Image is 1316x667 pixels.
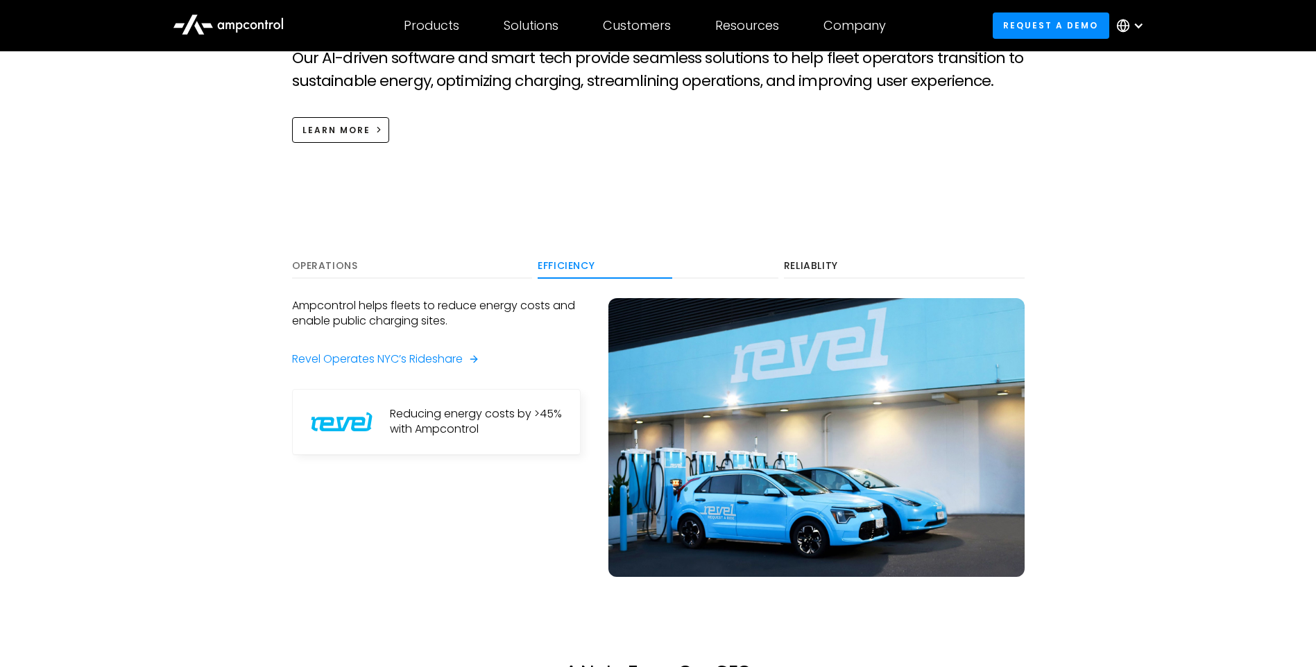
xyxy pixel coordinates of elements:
[715,18,779,33] div: Resources
[791,49,801,67] span: h
[734,72,743,90] span: o
[872,49,882,67] span: p
[853,72,862,90] span: n
[408,49,413,67] span: f
[991,72,993,90] span: .
[946,72,952,90] span: r
[735,49,740,67] span: t
[937,49,943,67] span: t
[331,72,334,90] span: i
[694,49,701,67] span: s
[853,49,859,67] span: t
[398,72,407,90] span: e
[823,18,886,33] div: Company
[364,72,367,90] span: l
[743,72,753,90] span: n
[937,72,946,90] span: e
[773,49,778,67] span: t
[902,72,907,90] span: r
[832,49,835,67] span: l
[633,49,640,67] span: s
[538,260,778,272] div: Efficiency
[461,72,463,90] span: i
[911,72,920,90] span: e
[353,49,359,67] span: r
[554,49,562,67] span: c
[354,72,364,90] span: b
[498,49,514,67] span: m
[292,49,303,67] span: O
[491,49,498,67] span: s
[418,49,430,67] span: w
[292,298,581,329] p: Ampcontrol helps fleets to reduce energy costs and enable public charging sites.
[379,72,388,90] span: e
[995,49,1005,67] span: n
[682,72,691,90] span: o
[876,72,886,90] span: u
[624,72,640,90] span: m
[492,72,502,90] span: n
[599,72,605,90] span: r
[478,49,488,67] span: d
[464,72,480,90] span: m
[740,49,743,67] span: i
[404,18,459,33] div: Products
[691,72,701,90] span: p
[423,72,431,90] span: y
[687,49,694,67] span: s
[785,72,795,90] span: d
[973,72,982,90] span: c
[321,72,331,90] span: a
[776,72,785,90] span: n
[504,18,558,33] div: Solutions
[705,49,712,67] span: s
[850,72,853,90] span: i
[292,117,390,143] a: Learn more
[731,72,734,90] span: i
[1009,49,1014,67] span: t
[798,72,801,90] span: i
[309,72,316,90] span: s
[760,72,762,90] span: ,
[921,49,926,67] span: r
[725,49,735,67] span: u
[608,49,610,67] span: i
[587,72,594,90] span: s
[927,72,937,90] span: p
[440,49,445,67] span: r
[659,49,675,67] span: m
[334,72,343,90] span: n
[818,72,828,90] span: p
[640,49,649,67] span: e
[610,49,620,67] span: d
[862,72,872,90] span: g
[752,49,762,67] span: n
[762,49,769,67] span: s
[649,49,659,67] span: a
[480,72,483,90] span: i
[603,18,671,33] div: Customers
[943,49,948,67] span: r
[669,72,678,90] span: g
[614,72,624,90] span: a
[842,72,850,90] span: v
[813,49,823,67] span: p
[407,72,413,90] span: r
[893,72,902,90] span: e
[753,72,760,90] span: s
[958,49,968,67] span: n
[292,352,463,367] div: Revel Operates NYC’s Rideshare
[968,49,975,67] span: s
[413,49,418,67] span: t
[882,49,891,67] span: e
[303,49,313,67] span: u
[835,49,844,67] span: e
[515,72,523,90] span: c
[390,406,563,438] div: Reducing energy costs by >45% with Ampcontrol
[926,49,933,67] span: s
[543,72,549,90] span: r
[721,49,725,67] span: l
[309,412,374,431] img: Revel Logo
